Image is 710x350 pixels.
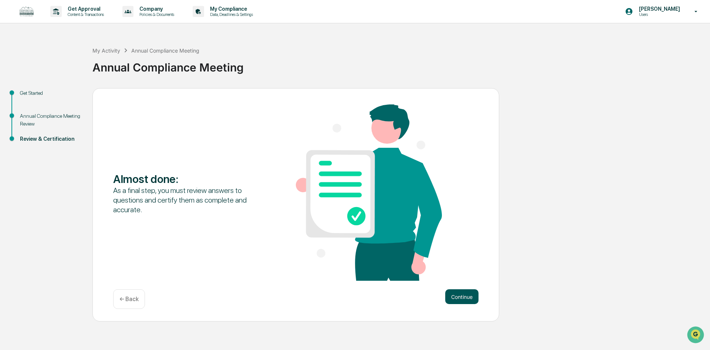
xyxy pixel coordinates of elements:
[633,6,684,12] p: [PERSON_NAME]
[113,186,259,214] div: As a final step, you must review answers to questions and certify them as complete and accurate.
[54,94,60,100] div: 🗄️
[204,12,257,17] p: Data, Deadlines & Settings
[15,93,48,101] span: Preclearance
[62,6,108,12] p: Get Approval
[7,16,135,27] p: How can we help?
[61,93,92,101] span: Attestations
[25,57,121,64] div: Start new chat
[633,12,684,17] p: Users
[18,5,35,19] img: logo
[92,47,120,54] div: My Activity
[52,125,89,131] a: Powered byPylon
[7,108,13,114] div: 🔎
[4,104,50,118] a: 🔎Data Lookup
[20,135,81,143] div: Review & Certification
[7,57,21,70] img: 1746055101610-c473b297-6a78-478c-a979-82029cc54cd1
[119,296,139,303] p: ← Back
[20,89,81,97] div: Get Started
[51,90,95,104] a: 🗄️Attestations
[15,107,47,115] span: Data Lookup
[131,47,199,54] div: Annual Compliance Meeting
[62,12,108,17] p: Content & Transactions
[113,172,259,186] div: Almost done :
[126,59,135,68] button: Start new chat
[204,6,257,12] p: My Compliance
[20,112,81,128] div: Annual Compliance Meeting Review
[296,104,442,281] img: Almost done
[133,6,178,12] p: Company
[25,64,94,70] div: We're available if you need us!
[686,326,706,346] iframe: Open customer support
[92,55,706,74] div: Annual Compliance Meeting
[4,90,51,104] a: 🖐️Preclearance
[445,289,479,304] button: Continue
[7,94,13,100] div: 🖐️
[74,126,89,131] span: Pylon
[133,12,178,17] p: Policies & Documents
